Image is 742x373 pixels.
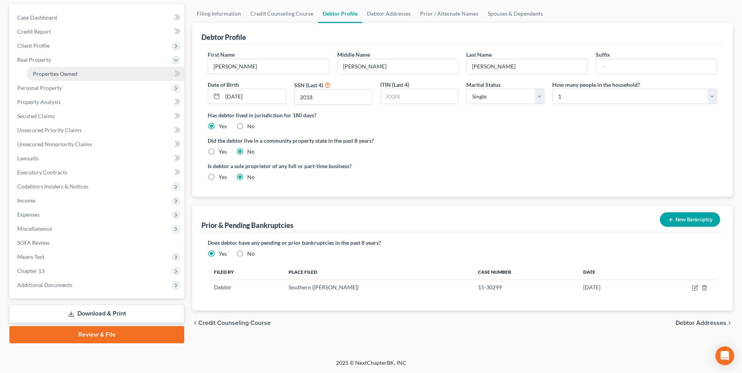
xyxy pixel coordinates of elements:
label: SSN (Last 4) [294,81,323,89]
span: Chapter 13 [17,267,45,274]
span: Lawsuits [17,155,38,161]
label: Yes [219,148,227,156]
span: Unsecured Nonpriority Claims [17,141,92,147]
a: Debtor Addresses [362,4,415,23]
label: Last Name [466,50,492,59]
a: Credit Counseling Course [246,4,318,23]
a: Unsecured Nonpriority Claims [11,137,184,151]
label: Has debtor lived in jurisdiction for 180 days? [208,111,717,119]
th: Place Filed [282,264,472,280]
span: Means Test [17,253,44,260]
td: 15-30299 [472,280,577,295]
label: Yes [219,173,227,181]
span: Unsecured Priority Claims [17,127,82,133]
a: Property Analysis [11,95,184,109]
a: Case Dashboard [11,11,184,25]
span: Debtor Addresses [676,320,726,326]
span: Secured Claims [17,113,55,119]
button: chevron_left Credit Counseling Course [192,320,271,326]
span: Miscellaneous [17,225,52,232]
a: Download & Print [9,305,184,323]
td: Southern ([PERSON_NAME]) [282,280,472,295]
span: Additional Documents [17,282,72,288]
button: New Bankruptcy [660,212,720,227]
a: Debtor Profile [318,4,362,23]
a: Secured Claims [11,109,184,123]
span: SOFA Review [17,239,50,246]
span: Executory Contracts [17,169,67,176]
label: Middle Name [337,50,370,59]
a: Review & File [9,326,184,343]
span: Income [17,197,35,204]
label: No [247,250,255,258]
label: No [247,122,255,130]
label: Suffix [596,50,610,59]
span: Client Profile [17,42,50,49]
a: Executory Contracts [11,165,184,179]
label: First Name [208,50,235,59]
a: Spouses & Dependents [483,4,548,23]
a: Properties Owned [27,67,184,81]
label: No [247,148,255,156]
a: SOFA Review [11,236,184,250]
span: Credit Report [17,28,51,35]
span: Real Property [17,56,51,63]
label: Is debtor a sole proprietor of any full or part-time business? [208,162,458,170]
span: Credit Counseling Course [198,320,271,326]
label: Date of Birth [208,81,239,89]
th: Filed By [208,264,282,280]
td: Debtor [208,280,282,295]
a: Filing Information [192,4,246,23]
input: XXXX [381,89,458,104]
span: Property Analysis [17,99,61,105]
label: How many people in the household? [552,81,640,89]
a: Lawsuits [11,151,184,165]
input: -- [596,59,717,74]
input: -- [467,59,587,74]
label: ITIN (Last 4) [380,81,409,89]
label: Marital Status [466,81,501,89]
td: [DATE] [577,280,645,295]
button: Debtor Addresses chevron_right [676,320,733,326]
label: Yes [219,250,227,258]
label: No [247,173,255,181]
a: Unsecured Priority Claims [11,123,184,137]
label: Did the debtor live in a community property state in the past 8 years? [208,136,717,145]
i: chevron_right [726,320,733,326]
input: XXXX [295,90,372,104]
input: -- [208,59,329,74]
span: Expenses [17,211,40,218]
input: M.I [338,59,458,74]
div: Open Intercom Messenger [715,346,734,365]
a: Credit Report [11,25,184,39]
span: Personal Property [17,84,62,91]
input: MM/DD/YYYY [223,89,286,104]
th: Case Number [472,264,577,280]
span: Codebtors Insiders & Notices [17,183,88,190]
i: chevron_left [192,320,198,326]
a: Prior / Alternate Names [415,4,483,23]
label: Does debtor have any pending or prior bankruptcies in the past 8 years? [208,239,717,247]
th: Date [577,264,645,280]
div: 2025 © NextChapterBK, INC [148,359,594,373]
div: Prior & Pending Bankruptcies [201,221,293,230]
span: Properties Owned [33,70,77,77]
span: Case Dashboard [17,14,57,21]
div: Debtor Profile [201,32,246,42]
label: Yes [219,122,227,130]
